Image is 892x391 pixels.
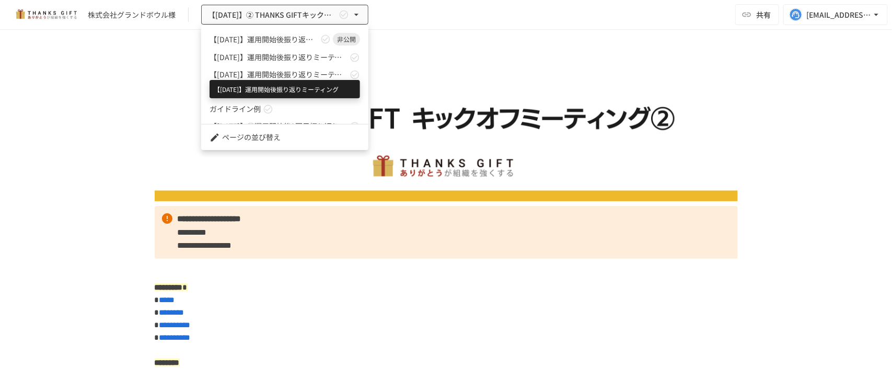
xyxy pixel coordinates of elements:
[333,34,360,44] span: 非公開
[210,69,347,80] span: 【[DATE]】運用開始後振り返りミーティング
[201,129,368,146] li: ページの並び替え
[210,34,318,45] span: 【[DATE]】運用開始後振り返りミーティング
[210,121,347,132] span: 【[DATE]】⑤運用開始後2回目振り返りMTG
[210,52,347,63] span: 【[DATE]】運用開始後振り返りミーティング
[210,103,261,114] span: ガイドライン例
[210,86,347,97] span: 【[DATE]】⑥運用開始後3回目振り返りMTG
